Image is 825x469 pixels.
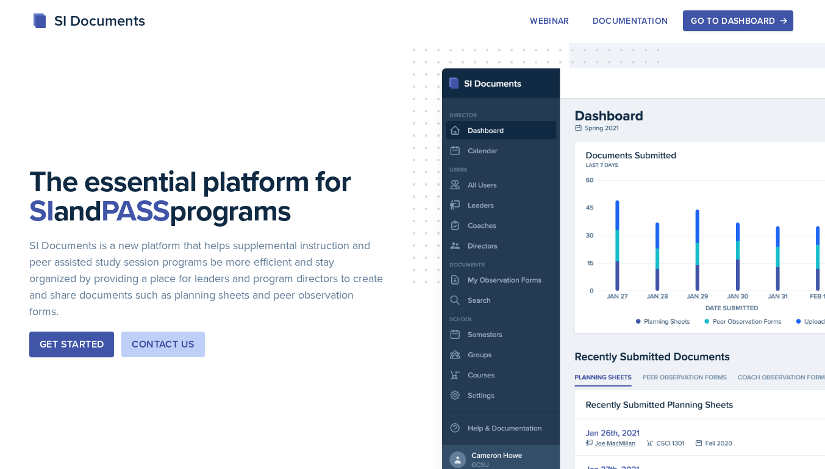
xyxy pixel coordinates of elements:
[121,332,205,357] button: Contact Us
[29,332,114,357] button: Get Started
[530,16,569,26] div: Webinar
[522,10,577,31] button: Webinar
[132,337,195,352] div: Contact Us
[32,10,145,32] div: SI Documents
[683,10,793,31] button: Go to Dashboard
[585,10,676,31] button: Documentation
[593,16,668,26] div: Documentation
[691,16,785,26] div: Go to Dashboard
[40,337,104,352] div: Get Started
